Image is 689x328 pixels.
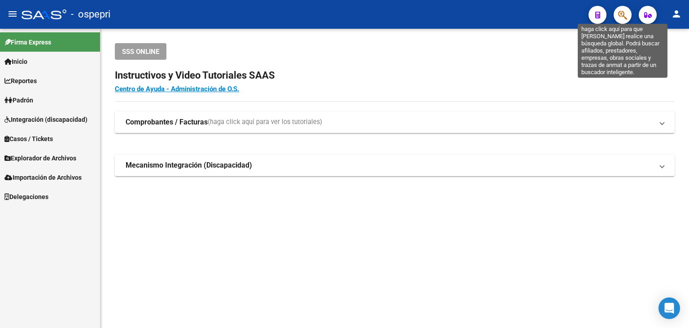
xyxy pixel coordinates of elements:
span: (haga click aquí para ver los tutoriales) [208,117,322,127]
span: - ospepri [71,4,110,24]
mat-icon: menu [7,9,18,19]
mat-expansion-panel-header: Comprobantes / Facturas(haga click aquí para ver los tutoriales) [115,111,675,133]
button: SSS ONLINE [115,43,166,60]
mat-expansion-panel-header: Mecanismo Integración (Discapacidad) [115,155,675,176]
mat-icon: person [671,9,682,19]
span: Explorador de Archivos [4,153,76,163]
span: Padrón [4,95,33,105]
span: Reportes [4,76,37,86]
div: Open Intercom Messenger [658,297,680,319]
span: Inicio [4,57,27,66]
a: Centro de Ayuda - Administración de O.S. [115,85,239,93]
strong: Comprobantes / Facturas [126,117,208,127]
span: Delegaciones [4,192,48,202]
span: Importación de Archivos [4,173,82,182]
span: Casos / Tickets [4,134,53,144]
strong: Mecanismo Integración (Discapacidad) [126,160,252,170]
h2: Instructivos y Video Tutoriales SAAS [115,67,675,84]
span: SSS ONLINE [122,48,159,56]
span: Integración (discapacidad) [4,115,87,124]
span: Firma Express [4,37,51,47]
